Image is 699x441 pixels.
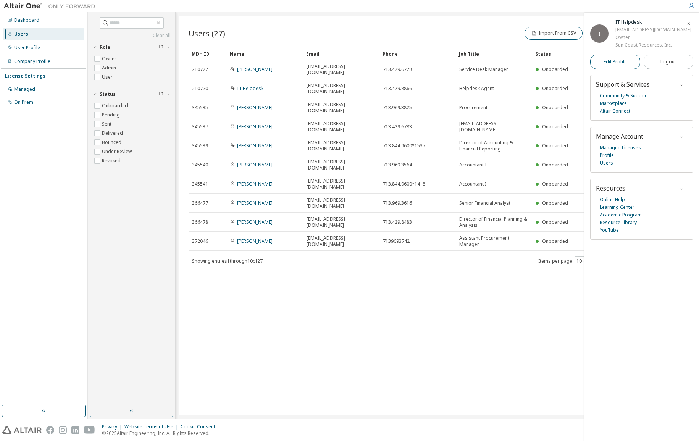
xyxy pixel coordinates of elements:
span: [EMAIL_ADDRESS][DOMAIN_NAME] [307,82,376,95]
span: 713.429.8866 [383,86,412,92]
div: Status [535,48,646,60]
span: Onboarded [542,123,568,130]
div: Sun Coast Resources, Inc. [615,41,691,49]
span: [EMAIL_ADDRESS][DOMAIN_NAME] [307,102,376,114]
div: Users [14,31,28,37]
span: 713.844.9600*1418 [383,181,425,187]
div: Privacy [102,424,124,430]
span: Logout [660,58,676,66]
a: [PERSON_NAME] [237,104,273,111]
span: [EMAIL_ADDRESS][DOMAIN_NAME] [307,63,376,76]
a: [PERSON_NAME] [237,142,273,149]
div: Company Profile [14,58,50,65]
span: Assistant Procurement Manager [459,235,529,247]
label: Bounced [102,138,123,147]
span: [EMAIL_ADDRESS][DOMAIN_NAME] [307,235,376,247]
label: Under Review [102,147,133,156]
span: Accountant I [459,181,486,187]
span: 345540 [192,162,208,168]
div: Job Title [459,48,529,60]
span: Procurement [459,105,488,111]
span: 210722 [192,66,208,73]
span: [EMAIL_ADDRESS][DOMAIN_NAME] [459,121,529,133]
div: Phone [383,48,453,60]
span: Resources [596,184,625,192]
label: User [102,73,114,82]
span: Service Desk Manager [459,66,508,73]
span: Clear filter [159,91,163,97]
a: [PERSON_NAME] [237,238,273,244]
span: 372046 [192,238,208,244]
span: I [598,31,601,37]
a: Community & Support [600,92,648,100]
span: Onboarded [542,66,568,73]
span: 713.969.3564 [383,162,412,168]
div: Name [230,48,300,60]
div: Dashboard [14,17,39,23]
label: Admin [102,63,118,73]
div: Cookie Consent [181,424,220,430]
span: 713.429.8483 [383,219,412,225]
span: Director of Financial Planning & Analysis [459,216,529,228]
label: Sent [102,120,113,129]
a: [PERSON_NAME] [237,181,273,187]
span: Onboarded [542,200,568,206]
span: Role [100,44,110,50]
span: Status [100,91,116,97]
a: Users [600,159,613,167]
span: 366478 [192,219,208,225]
button: Logout [644,55,694,69]
label: Onboarded [102,101,129,110]
a: Managed Licenses [600,144,641,152]
span: 713.429.6783 [383,124,412,130]
a: [PERSON_NAME] [237,219,273,225]
a: [PERSON_NAME] [237,200,273,206]
img: altair_logo.svg [2,426,42,434]
span: 345535 [192,105,208,111]
label: Delivered [102,129,124,138]
label: Owner [102,54,118,63]
label: Pending [102,110,121,120]
a: Clear all [93,32,170,39]
a: Online Help [600,196,625,204]
label: Revoked [102,156,122,165]
div: [EMAIL_ADDRESS][DOMAIN_NAME] [615,26,691,34]
span: Onboarded [542,104,568,111]
div: Owner [615,34,691,41]
span: [EMAIL_ADDRESS][DOMAIN_NAME] [307,121,376,133]
span: Edit Profile [604,59,627,65]
div: IT Helpdesk [615,18,691,26]
span: Onboarded [542,85,568,92]
button: Import From CSV [525,27,583,40]
a: Learning Center [600,204,634,211]
img: linkedin.svg [71,426,79,434]
span: Accountant I [459,162,486,168]
span: [EMAIL_ADDRESS][DOMAIN_NAME] [307,159,376,171]
img: Altair One [4,2,99,10]
span: Onboarded [542,181,568,187]
span: Showing entries 1 through 10 of 27 [192,258,263,264]
span: [EMAIL_ADDRESS][DOMAIN_NAME] [307,140,376,152]
button: 10 [576,258,587,264]
span: [EMAIL_ADDRESS][DOMAIN_NAME] [307,216,376,228]
a: [PERSON_NAME] [237,123,273,130]
div: Email [306,48,376,60]
span: [EMAIL_ADDRESS][DOMAIN_NAME] [307,197,376,209]
span: 713.844.9600*1535 [383,143,425,149]
a: [PERSON_NAME] [237,162,273,168]
button: Role [93,39,170,56]
div: MDH ID [192,48,224,60]
span: Users (27) [189,28,225,39]
span: 366477 [192,200,208,206]
span: [EMAIL_ADDRESS][DOMAIN_NAME] [307,178,376,190]
span: Onboarded [542,142,568,149]
span: Manage Account [596,132,643,141]
span: Helpdesk Agent [459,86,494,92]
a: Edit Profile [590,55,640,69]
img: instagram.svg [59,426,67,434]
span: 345537 [192,124,208,130]
a: [PERSON_NAME] [237,66,273,73]
span: Senior Financial Analyst [459,200,510,206]
div: User Profile [14,45,40,51]
span: 713.429.6728 [383,66,412,73]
